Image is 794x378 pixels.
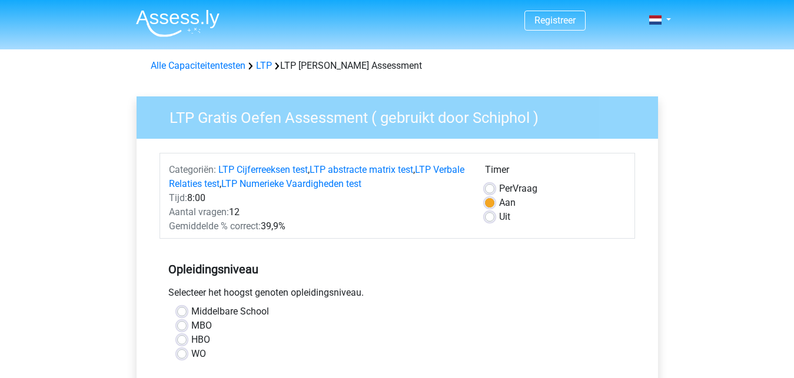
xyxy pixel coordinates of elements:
a: LTP [256,60,272,71]
span: Categoriën: [169,164,216,175]
a: Alle Capaciteitentesten [151,60,245,71]
span: Per [499,183,513,194]
span: Gemiddelde % correct: [169,220,261,232]
label: HBO [191,333,210,347]
a: LTP abstracte matrix test [310,164,413,175]
label: WO [191,347,206,361]
label: Aan [499,196,516,210]
div: 8:00 [160,191,476,205]
a: Registreer [534,15,576,26]
label: Middelbare School [191,305,269,319]
span: Tijd: [169,192,187,203]
div: Timer [485,163,626,182]
div: LTP [PERSON_NAME] Assessment [146,59,649,73]
label: MBO [191,319,212,333]
div: 39,9% [160,219,476,233]
div: Selecteer het hoogst genoten opleidingsniveau. [160,286,635,305]
img: Assessly [136,9,220,37]
div: 12 [160,205,476,219]
div: , , , [160,163,476,191]
label: Uit [499,210,510,224]
h3: LTP Gratis Oefen Assessment ( gebruikt door Schiphol ) [155,104,649,127]
label: Vraag [499,182,537,196]
h5: Opleidingsniveau [168,257,626,281]
a: LTP Cijferreeksen test [218,164,308,175]
span: Aantal vragen: [169,206,229,218]
a: LTP Numerieke Vaardigheden test [221,178,361,189]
